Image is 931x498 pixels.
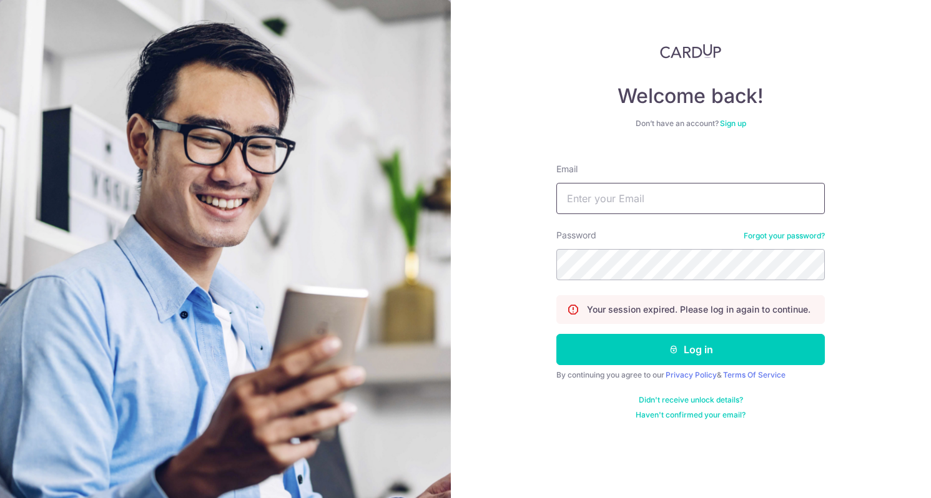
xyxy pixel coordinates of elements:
[744,231,825,241] a: Forgot your password?
[556,370,825,380] div: By continuing you agree to our &
[556,163,578,175] label: Email
[556,334,825,365] button: Log in
[639,395,743,405] a: Didn't receive unlock details?
[556,84,825,109] h4: Welcome back!
[556,229,596,242] label: Password
[636,410,746,420] a: Haven't confirmed your email?
[666,370,717,379] a: Privacy Policy
[556,119,825,129] div: Don’t have an account?
[587,303,810,316] p: Your session expired. Please log in again to continue.
[723,370,786,379] a: Terms Of Service
[660,44,721,59] img: CardUp Logo
[720,119,746,128] a: Sign up
[556,183,825,214] input: Enter your Email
